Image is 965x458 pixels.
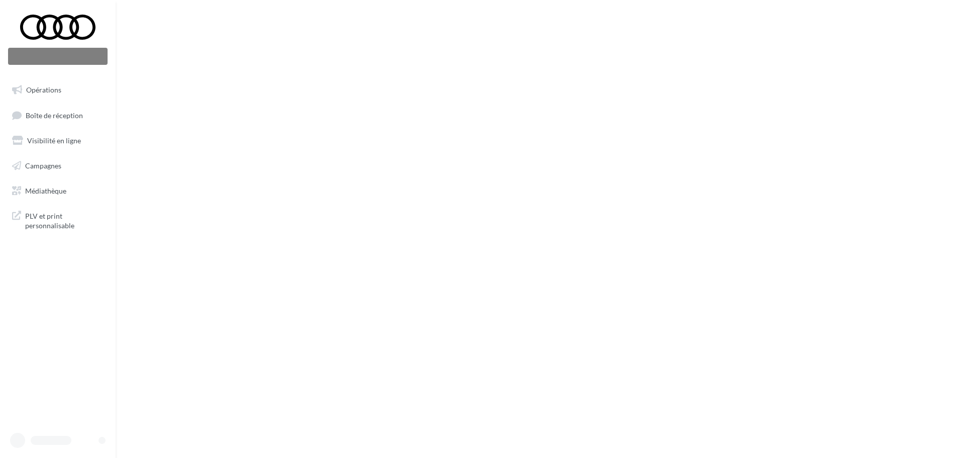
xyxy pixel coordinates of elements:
a: Campagnes [6,155,110,176]
a: PLV et print personnalisable [6,205,110,235]
div: Nouvelle campagne [8,48,108,65]
span: Visibilité en ligne [27,136,81,145]
span: Opérations [26,85,61,94]
a: Visibilité en ligne [6,130,110,151]
span: Médiathèque [25,186,66,195]
span: PLV et print personnalisable [25,209,104,231]
a: Boîte de réception [6,105,110,126]
span: Boîte de réception [26,111,83,119]
span: Campagnes [25,161,61,170]
a: Opérations [6,79,110,101]
a: Médiathèque [6,180,110,202]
